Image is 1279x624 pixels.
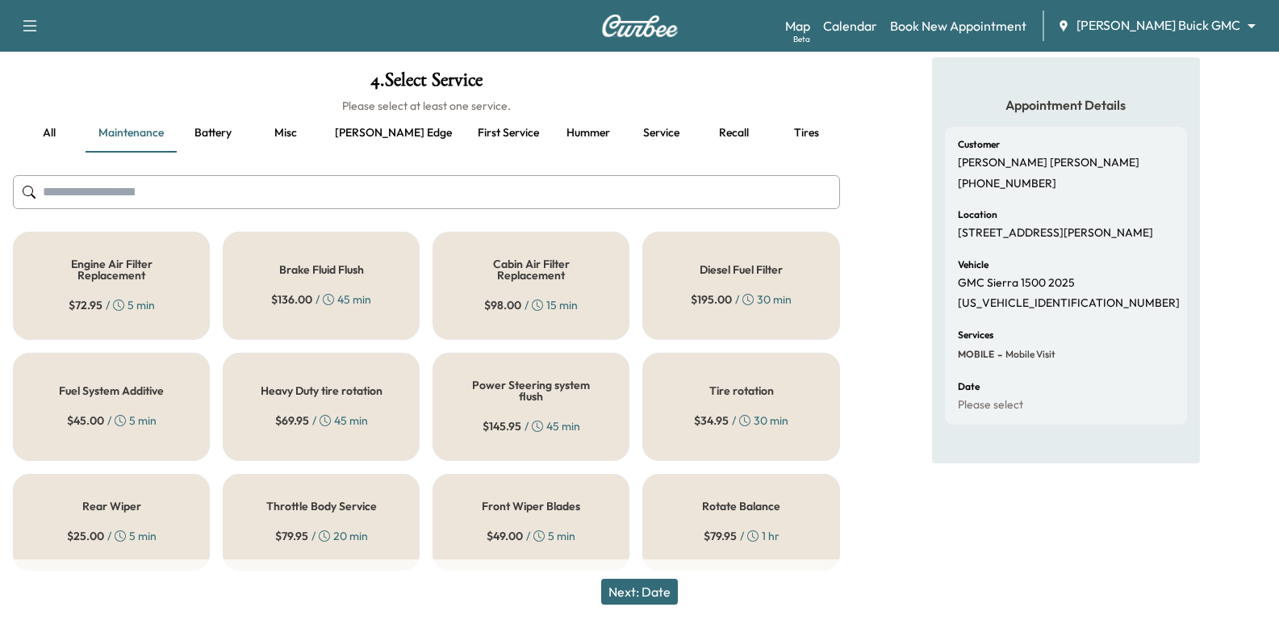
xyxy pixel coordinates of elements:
button: Tires [770,114,842,153]
span: $ 136.00 [271,291,312,308]
h6: Location [958,210,997,220]
span: $ 72.95 [69,297,102,313]
a: Book New Appointment [890,16,1026,36]
button: Next: Date [601,579,678,605]
h6: Date [958,382,980,392]
div: / 5 min [487,528,575,544]
p: [PHONE_NUMBER] [958,177,1056,191]
h5: Throttle Body Service [266,500,377,512]
h6: Vehicle [958,260,989,270]
button: Maintenance [86,114,177,153]
div: basic tabs example [13,114,840,153]
span: $ 34.95 [694,413,729,429]
h5: Rear Wiper [82,500,141,512]
button: Recall [697,114,770,153]
button: Battery [177,114,249,153]
img: Curbee Logo [601,15,679,37]
a: MapBeta [785,16,810,36]
span: [PERSON_NAME] Buick GMC [1076,16,1240,35]
div: / 45 min [483,418,580,434]
h5: Power Steering system flush [459,379,603,402]
h5: Brake Fluid Flush [279,264,364,275]
h5: Front Wiper Blades [482,500,580,512]
p: GMC Sierra 1500 2025 [958,276,1075,291]
h5: Heavy Duty tire rotation [261,385,382,396]
h6: Please select at least one service. [13,98,840,114]
span: $ 79.95 [275,528,308,544]
span: MOBILE [958,348,994,361]
a: Calendar [823,16,877,36]
span: $ 145.95 [483,418,521,434]
div: / 5 min [69,297,155,313]
button: Misc [249,114,322,153]
div: / 45 min [271,291,371,308]
h5: Fuel System Additive [59,385,164,396]
button: Service [625,114,697,153]
div: / 5 min [67,528,157,544]
p: [STREET_ADDRESS][PERSON_NAME] [958,226,1153,241]
p: [US_VEHICLE_IDENTIFICATION_NUMBER] [958,296,1180,311]
span: $ 79.95 [704,528,737,544]
div: / 30 min [694,413,788,429]
span: $ 45.00 [67,413,104,429]
button: all [13,114,86,153]
h6: Services [958,330,993,340]
div: / 15 min [484,297,578,313]
h5: Cabin Air Filter Replacement [459,258,603,281]
button: [PERSON_NAME] edge [322,114,465,153]
h6: Customer [958,140,1000,149]
span: - [994,346,1002,362]
div: / 45 min [275,413,368,429]
h1: 4 . Select Service [13,70,840,98]
h5: Rotate Balance [702,500,780,512]
h5: Diesel Fuel Filter [700,264,783,275]
p: Please select [958,398,1023,413]
div: / 5 min [67,413,157,429]
div: Beta [793,33,810,45]
p: [PERSON_NAME] [PERSON_NAME] [958,156,1139,170]
div: / 20 min [275,528,368,544]
span: $ 69.95 [275,413,309,429]
button: First service [465,114,552,153]
button: Hummer [552,114,625,153]
span: $ 49.00 [487,528,523,544]
h5: Engine Air Filter Replacement [40,258,183,281]
h5: Tire rotation [709,385,774,396]
div: / 1 hr [704,528,780,544]
div: / 30 min [691,291,792,308]
span: $ 25.00 [67,528,104,544]
h5: Appointment Details [945,96,1187,114]
span: $ 98.00 [484,297,521,313]
span: Mobile Visit [1002,348,1055,361]
span: $ 195.00 [691,291,732,308]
